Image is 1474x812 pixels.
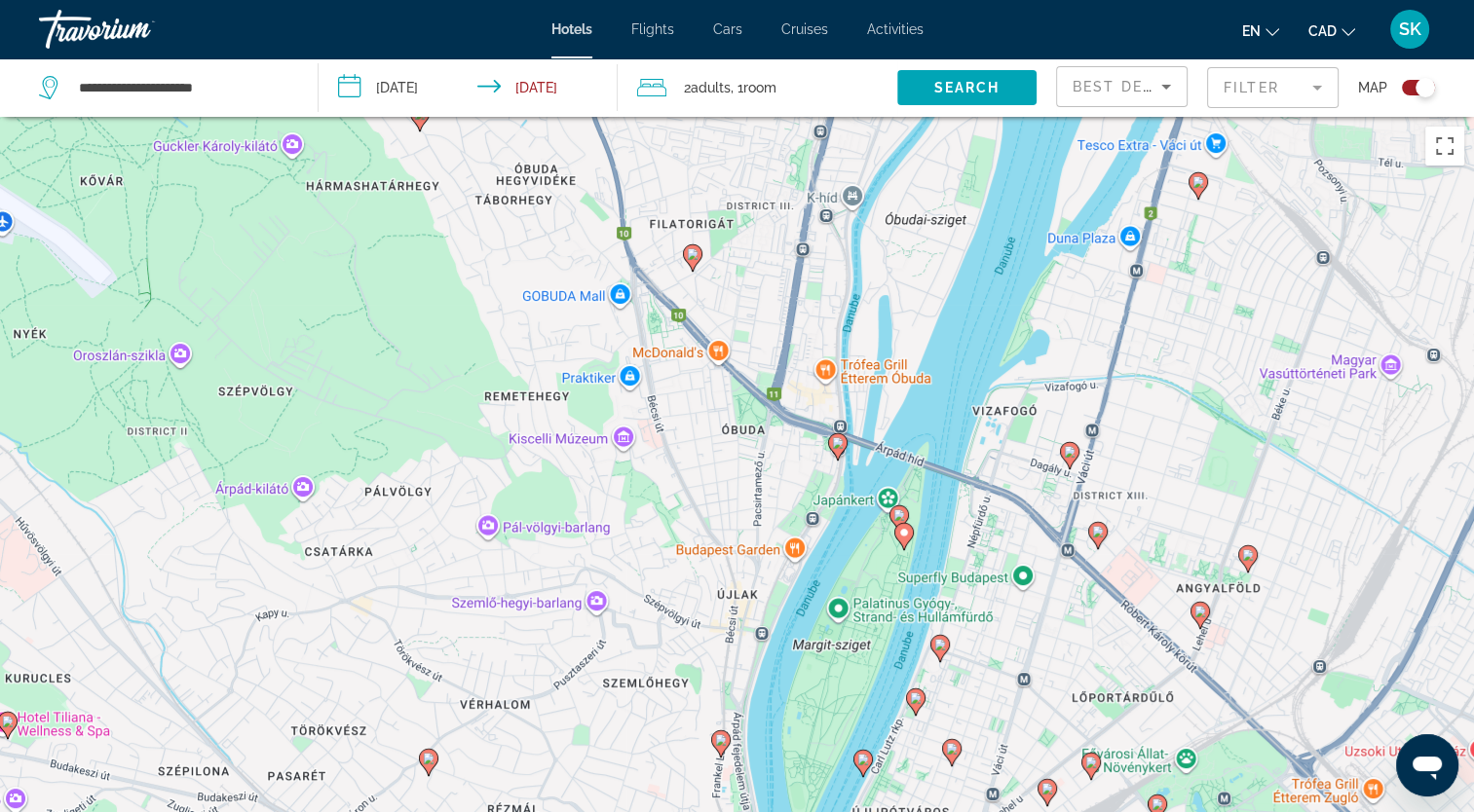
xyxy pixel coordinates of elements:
[1387,79,1435,96] button: Toggle map
[618,58,897,117] button: Travelers: 2 adults, 0 children
[1308,17,1355,45] button: Change currency
[1396,734,1458,796] iframe: Button to launch messaging window
[551,21,592,37] a: Hotels
[933,80,1000,95] span: Search
[743,80,776,95] span: Room
[691,80,731,95] span: Adults
[1399,19,1421,39] span: SK
[1425,127,1464,166] button: Toggle fullscreen view
[1358,74,1387,101] span: Map
[1242,23,1261,39] span: en
[713,21,742,37] a: Cars
[1073,79,1174,94] span: Best Deals
[319,58,618,117] button: Check-in date: Oct 1, 2025 Check-out date: Oct 5, 2025
[39,4,234,55] a: Travorium
[867,21,924,37] a: Activities
[1242,17,1279,45] button: Change language
[897,70,1037,105] button: Search
[1207,66,1339,109] button: Filter
[1384,9,1435,50] button: User Menu
[731,74,776,101] span: , 1
[631,21,674,37] a: Flights
[1308,23,1337,39] span: CAD
[1073,75,1171,98] mat-select: Sort by
[781,21,828,37] a: Cruises
[684,74,731,101] span: 2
